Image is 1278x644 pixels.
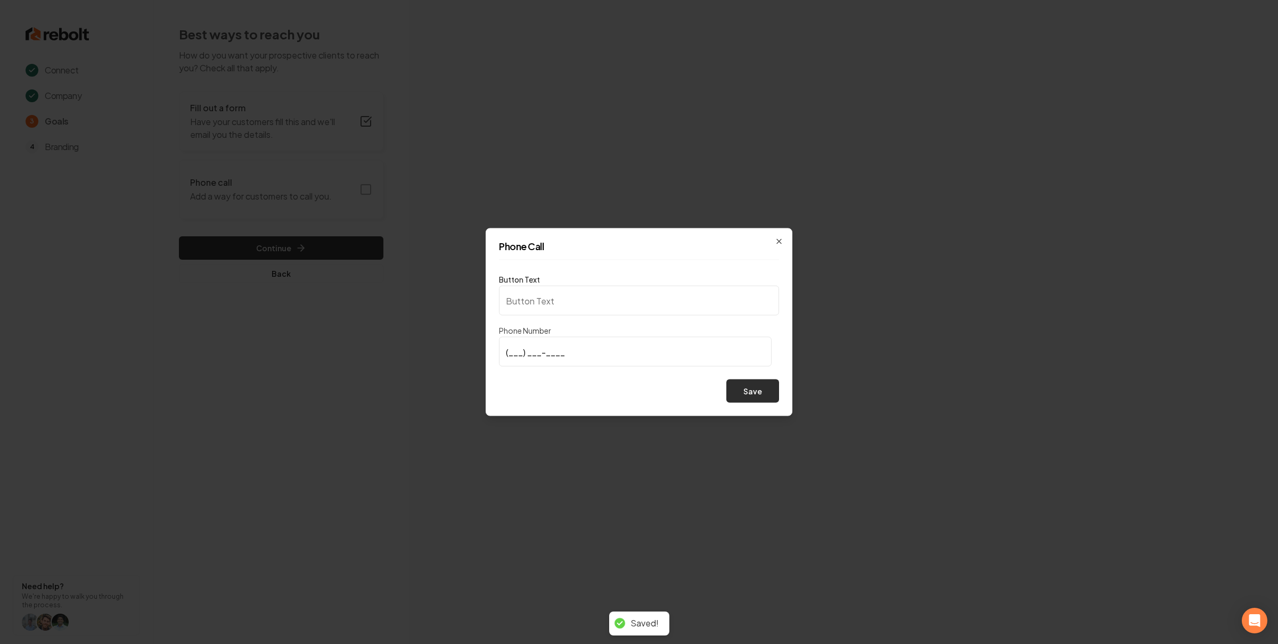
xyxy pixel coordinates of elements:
label: Phone Number [499,326,551,335]
input: Button Text [499,286,779,316]
button: Save [726,379,779,403]
label: Button Text [499,275,540,284]
h2: Phone Call [499,242,779,251]
div: Saved! [630,618,659,629]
